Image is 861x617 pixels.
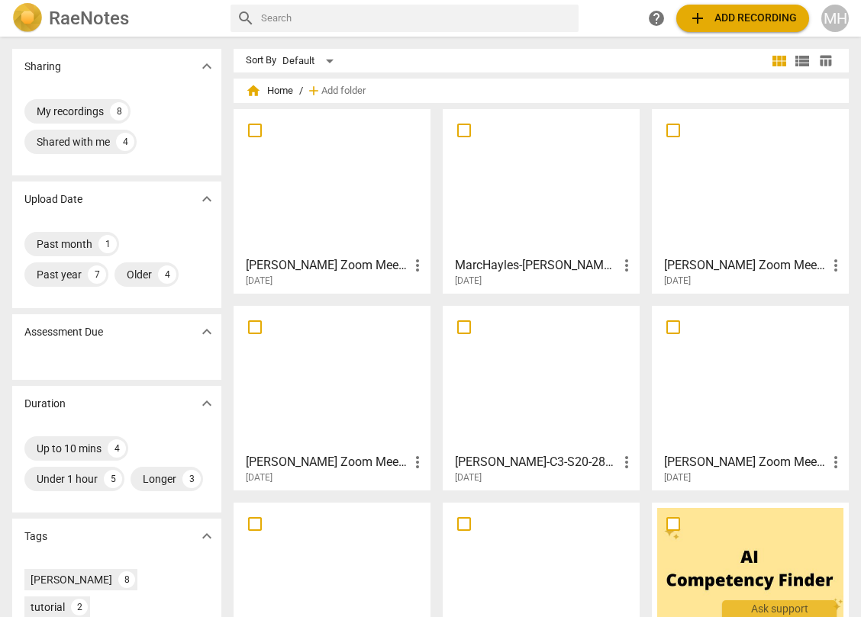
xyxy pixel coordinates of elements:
[688,9,797,27] span: Add recording
[24,191,82,207] p: Upload Date
[791,50,814,72] button: List view
[98,235,117,253] div: 1
[827,453,845,471] span: more_vert
[158,265,176,284] div: 4
[198,57,216,76] span: expand_more
[246,256,408,275] h3: Marc Hayles-Dunn's Zoom Meeting
[24,59,61,75] p: Sharing
[195,188,218,210] button: Show more
[143,471,176,487] div: Longer
[104,470,122,488] div: 5
[664,471,691,484] span: [DATE]
[455,471,482,484] span: [DATE]
[664,256,827,275] h3: Marc Hayles-Dunn's Zoom Meeting
[12,3,218,34] a: LogoRaeNotes
[239,114,425,287] a: [PERSON_NAME] Zoom Meeting[DATE]
[198,323,216,341] span: expand_more
[657,114,843,287] a: [PERSON_NAME] Zoom Meeting[DATE]
[643,5,670,32] a: Help
[110,102,128,121] div: 8
[195,392,218,415] button: Show more
[37,441,102,456] div: Up to 10 mins
[49,8,129,29] h2: RaeNotes
[676,5,809,32] button: Upload
[455,256,618,275] h3: MarcHayles-Dunn-C3-S25-07/03/25
[306,83,321,98] span: add
[246,275,272,288] span: [DATE]
[664,275,691,288] span: [DATE]
[246,471,272,484] span: [DATE]
[827,256,845,275] span: more_vert
[31,599,65,615] div: tutorial
[24,396,66,412] p: Duration
[768,50,791,72] button: Tile view
[688,9,707,27] span: add
[657,311,843,484] a: [PERSON_NAME] Zoom Meeting[DATE]
[239,311,425,484] a: [PERSON_NAME] Zoom Meeting[DATE]
[198,527,216,545] span: expand_more
[647,9,666,27] span: help
[182,470,201,488] div: 3
[664,453,827,471] h3: Marc Hayles-Dunn's Zoom Meeting
[37,267,82,282] div: Past year
[37,134,110,149] div: Shared with me
[722,600,837,617] div: Ask support
[770,52,788,70] span: view_module
[37,471,98,487] div: Under 1 hour
[261,6,572,31] input: Search
[12,3,43,34] img: Logo
[195,525,218,548] button: Show more
[793,52,811,70] span: view_list
[37,236,92,252] div: Past month
[237,9,255,27] span: search
[814,50,837,72] button: Table view
[246,83,261,98] span: home
[618,256,636,275] span: more_vert
[448,114,634,287] a: MarcHayles-[PERSON_NAME]-C3-S25-07/03/25[DATE]
[24,324,103,340] p: Assessment Due
[118,571,135,588] div: 8
[448,311,634,484] a: [PERSON_NAME]-C3-S20-28MARCH25[DATE]
[198,190,216,208] span: expand_more
[321,85,366,97] span: Add folder
[455,275,482,288] span: [DATE]
[127,267,152,282] div: Older
[88,265,106,284] div: 7
[198,394,216,413] span: expand_more
[37,104,104,119] div: My recordings
[821,5,849,32] button: MH
[31,572,112,587] div: [PERSON_NAME]
[71,599,88,615] div: 2
[282,49,339,73] div: Default
[246,83,293,98] span: Home
[24,529,47,545] p: Tags
[408,256,427,275] span: more_vert
[818,53,833,68] span: table_chart
[246,453,408,471] h3: Marc Hayles-Dunn's Zoom Meeting
[455,453,618,471] h3: ARTURO-C3-S20-28MARCH25
[195,320,218,343] button: Show more
[195,55,218,78] button: Show more
[116,133,134,151] div: 4
[246,55,276,66] div: Sort By
[108,439,126,458] div: 4
[618,453,636,471] span: more_vert
[299,85,303,97] span: /
[408,453,427,471] span: more_vert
